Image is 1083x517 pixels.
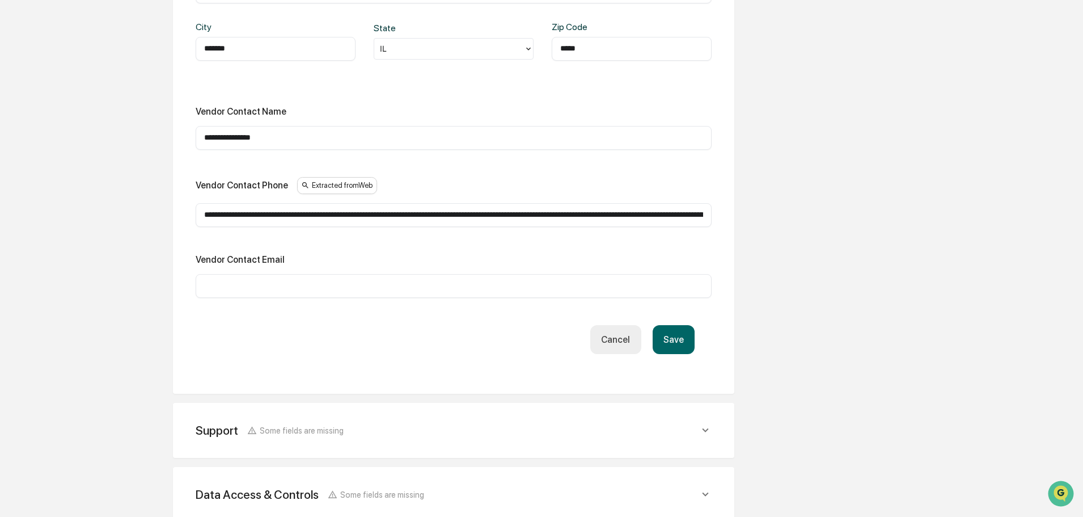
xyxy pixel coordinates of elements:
[39,87,186,98] div: Start new chat
[80,192,137,201] a: Powered byPylon
[196,254,285,265] div: Vendor Contact Email
[78,138,145,159] a: 🗄️Attestations
[39,98,143,107] div: We're available if you need us!
[653,325,695,354] button: Save
[7,138,78,159] a: 🖐️Preclearance
[1047,480,1077,510] iframe: Open customer support
[11,24,206,42] p: How can we help?
[552,22,624,32] div: Zip Code
[340,490,424,499] span: Some fields are missing
[260,426,344,435] span: Some fields are missing
[187,481,721,508] div: Data Access & ControlsSome fields are missing
[11,87,32,107] img: 1746055101610-c473b297-6a78-478c-a979-82029cc54cd1
[374,23,446,33] div: State
[196,487,319,502] div: Data Access & Controls
[196,106,286,117] div: Vendor Contact Name
[193,90,206,104] button: Start new chat
[196,423,238,438] div: Support
[11,144,20,153] div: 🖐️
[113,192,137,201] span: Pylon
[297,177,377,194] div: Extracted from Web
[82,144,91,153] div: 🗄️
[196,180,288,191] div: Vendor Contact Phone
[94,143,141,154] span: Attestations
[11,166,20,175] div: 🔎
[187,417,721,444] div: SupportSome fields are missing
[7,160,76,180] a: 🔎Data Lookup
[23,143,73,154] span: Preclearance
[196,22,268,32] div: City
[23,165,71,176] span: Data Lookup
[590,325,641,354] button: Cancel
